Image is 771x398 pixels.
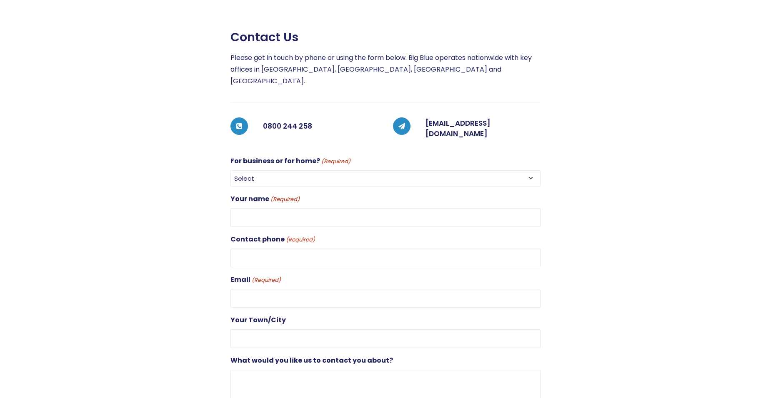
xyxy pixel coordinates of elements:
span: (Required) [270,195,300,204]
iframe: Chatbot [716,343,759,386]
a: [EMAIL_ADDRESS][DOMAIN_NAME] [426,118,491,139]
h5: 0800 244 258 [263,118,378,135]
label: Email [230,274,281,286]
label: Your Town/City [230,314,286,326]
label: Your name [230,193,300,205]
span: (Required) [251,276,281,285]
label: What would you like us to contact you about? [230,355,393,366]
p: Please get in touch by phone or using the form below. Big Blue operates nationwide with key offic... [230,52,541,87]
span: (Required) [285,235,315,245]
span: Contact us [230,30,298,45]
label: Contact phone [230,234,315,245]
label: For business or for home? [230,155,350,167]
span: (Required) [321,157,351,167]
